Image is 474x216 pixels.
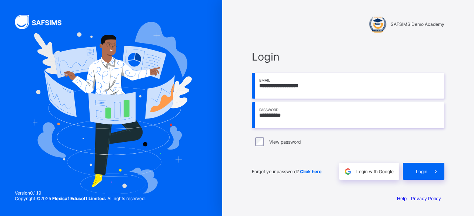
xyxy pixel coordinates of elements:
[397,196,407,201] a: Help
[252,50,444,63] span: Login
[252,169,321,174] span: Forgot your password?
[344,167,352,176] img: google.396cfc9801f0270233282035f929180a.svg
[15,190,146,196] span: Version 0.1.19
[15,196,146,201] span: Copyright © 2025 All rights reserved.
[15,15,70,29] img: SAFSIMS Logo
[300,169,321,174] a: Click here
[52,196,106,201] strong: Flexisaf Edusoft Limited.
[269,139,301,145] label: View password
[416,169,427,174] span: Login
[356,169,394,174] span: Login with Google
[391,21,444,27] span: SAFSIMS Demo Academy
[411,196,441,201] a: Privacy Policy
[30,22,191,195] img: Hero Image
